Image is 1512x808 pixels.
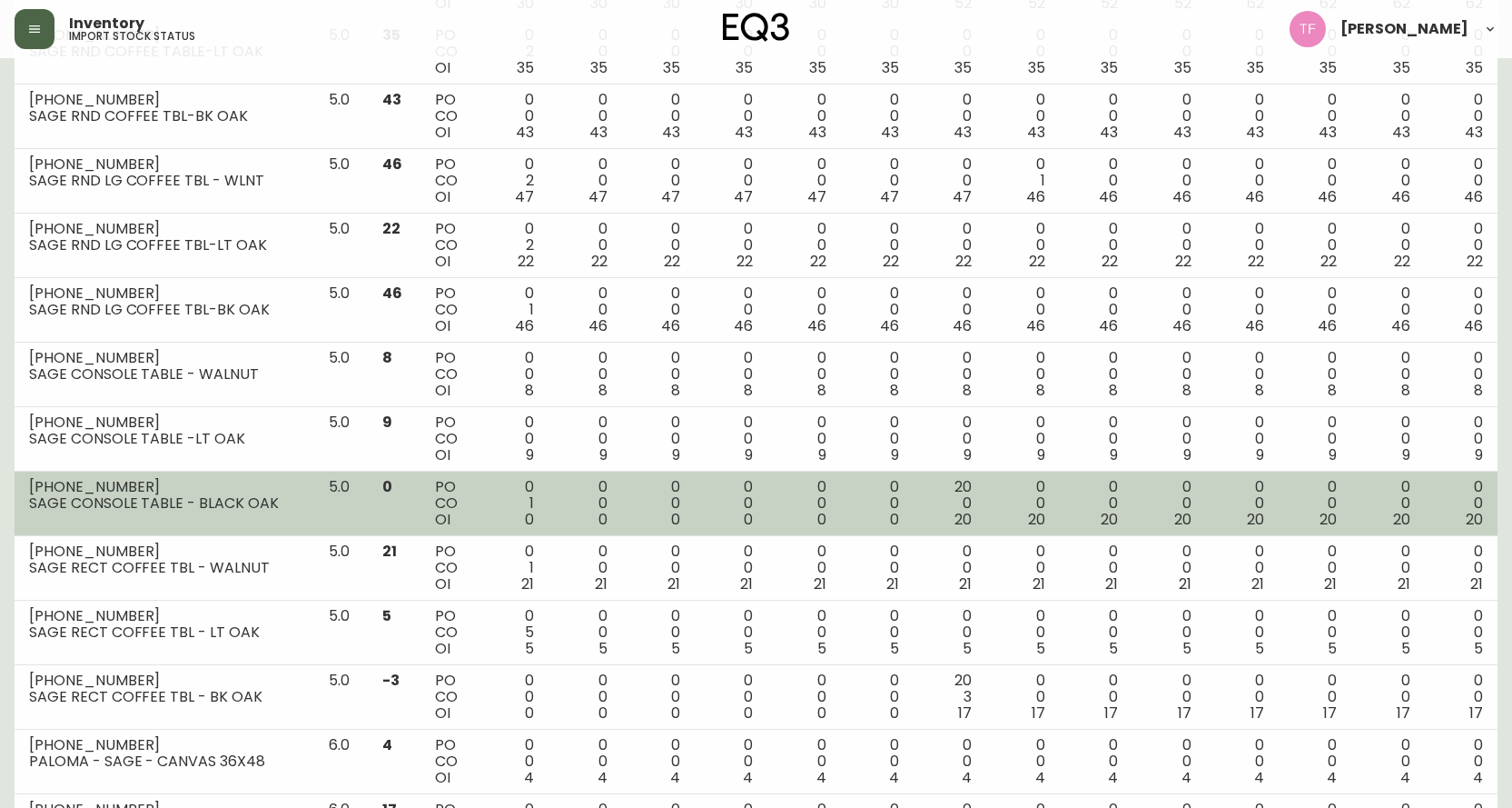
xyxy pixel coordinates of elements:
[782,156,825,205] div: 0 0
[809,57,826,78] span: 35
[435,251,450,272] span: OI
[521,574,534,594] span: 21
[709,156,753,205] div: 0 0
[1037,444,1045,465] span: 9
[1464,315,1483,336] span: 46
[517,57,534,78] span: 35
[855,285,899,334] div: 0 0
[490,156,534,205] div: 0 2
[954,57,972,78] span: 35
[1293,414,1337,464] div: 0 0
[1439,285,1483,334] div: 0 0
[314,278,368,343] td: 5.0
[1293,285,1337,334] div: 0 0
[1101,509,1118,530] span: 20
[563,92,607,141] div: 0 0
[1467,251,1483,272] span: 22
[1101,57,1118,78] span: 35
[490,414,534,464] div: 0 0
[1028,57,1045,78] span: 35
[661,186,680,207] span: 47
[807,186,826,207] span: 47
[1074,414,1118,464] div: 0 0
[1220,156,1263,205] div: 0 0
[709,221,753,270] div: 0 0
[1393,509,1410,530] span: 20
[518,251,534,272] span: 22
[964,444,972,465] span: 9
[880,315,899,336] span: 46
[886,574,899,594] span: 21
[563,350,607,399] div: 0 0
[29,108,300,125] div: SAGE RND COFFEE TBL-BK OAK
[525,380,534,401] span: 8
[1290,11,1326,47] img: 509424b058aae2bad57fee408324c33f
[1366,479,1409,528] div: 0 0
[855,221,899,270] div: 0 0
[29,544,300,560] div: [PHONE_NUMBER]
[1147,156,1191,205] div: 0 0
[1001,221,1044,270] div: 0 0
[1028,509,1045,530] span: 20
[435,380,450,401] span: OI
[29,560,300,576] div: SAGE RECT COFFEE TBL - WALNUT
[818,444,826,465] span: 9
[526,444,534,465] span: 9
[1026,186,1045,207] span: 46
[1293,350,1337,399] div: 0 0
[1391,186,1410,207] span: 46
[808,122,826,143] span: 43
[1026,315,1045,336] span: 46
[1247,509,1264,530] span: 20
[29,44,300,60] div: SAGE RND COFFEE TABLE-LT OAK
[69,31,195,42] h5: import stock status
[953,315,972,336] span: 46
[435,57,450,78] span: OI
[314,85,368,149] td: 5.0
[435,122,450,143] span: OI
[928,221,972,270] div: 0 0
[664,251,680,272] span: 22
[1074,221,1118,270] div: 0 0
[1175,251,1191,272] span: 22
[782,544,825,593] div: 0 0
[959,574,972,594] span: 21
[563,544,607,593] div: 0 0
[1245,186,1264,207] span: 46
[709,285,753,334] div: 0 0
[782,221,825,270] div: 0 0
[637,350,680,399] div: 0 0
[928,479,972,528] div: 20 0
[1366,92,1409,141] div: 0 0
[1318,186,1337,207] span: 46
[1255,380,1264,401] span: 8
[69,16,144,31] span: Inventory
[1033,574,1045,594] span: 21
[734,186,753,207] span: 47
[1173,122,1191,143] span: 43
[382,218,400,239] span: 22
[744,509,753,530] span: 0
[563,27,607,76] div: 0 0
[1179,574,1191,594] span: 21
[1439,156,1483,205] div: 0 0
[810,251,826,272] span: 22
[890,509,899,530] span: 0
[1220,221,1263,270] div: 0 0
[1182,380,1191,401] span: 8
[435,350,461,399] div: PO CO
[881,122,899,143] span: 43
[591,251,608,272] span: 22
[1466,509,1483,530] span: 20
[563,414,607,464] div: 0 0
[490,350,534,399] div: 0 0
[661,315,680,336] span: 46
[1324,574,1337,594] span: 21
[928,414,972,464] div: 0 0
[1439,92,1483,141] div: 0 0
[1329,444,1337,465] span: 9
[435,479,461,528] div: PO CO
[1099,186,1118,207] span: 46
[29,92,300,108] div: [PHONE_NUMBER]
[29,156,300,173] div: [PHONE_NUMBER]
